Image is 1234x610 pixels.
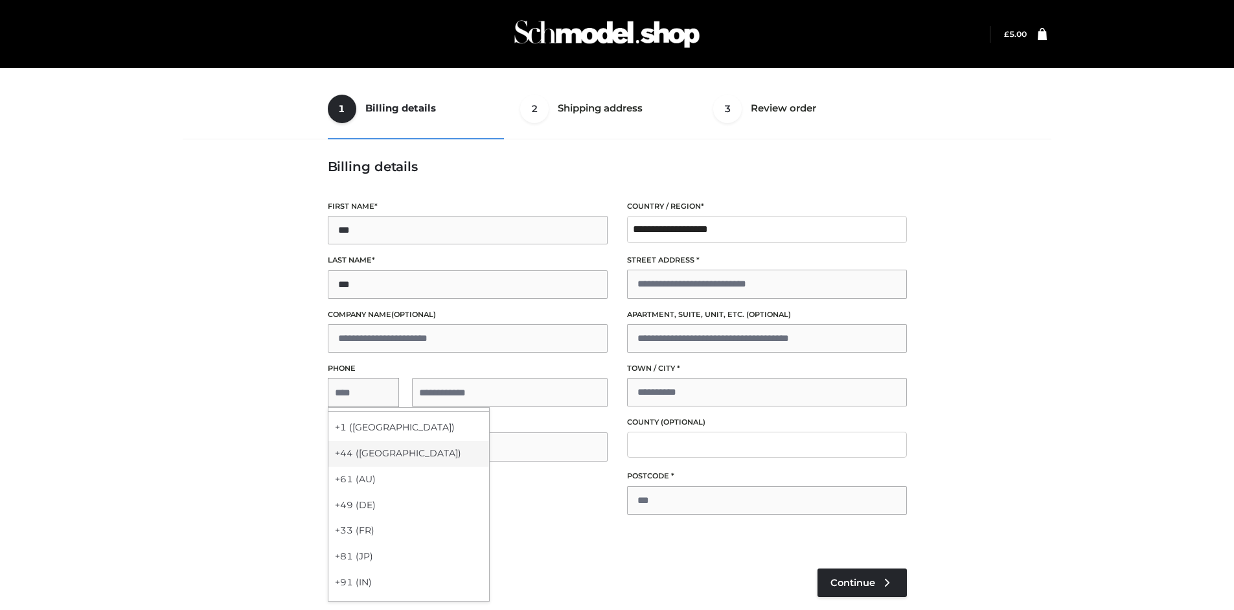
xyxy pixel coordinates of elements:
[328,467,489,493] div: +61 (AU)
[328,254,608,266] label: Last name
[391,310,436,319] span: (optional)
[661,417,705,427] span: (optional)
[627,309,907,321] label: Apartment, suite, unit, etc.
[627,470,907,482] label: Postcode
[746,310,791,319] span: (optional)
[328,493,489,519] div: +49 (DE)
[328,441,489,467] div: +44 ([GEOGRAPHIC_DATA])
[328,309,608,321] label: Company name
[817,569,907,597] a: Continue
[328,362,608,375] label: Phone
[627,362,907,375] label: Town / City
[328,570,489,596] div: +91 (IN)
[1004,29,1027,39] bdi: 5.00
[830,577,875,589] span: Continue
[328,544,489,570] div: +81 (JP)
[328,518,489,544] div: +33 (FR)
[627,254,907,266] label: Street address
[1004,29,1009,39] span: £
[510,8,704,60] img: Schmodel Admin 964
[1004,29,1027,39] a: £5.00
[627,416,907,428] label: County
[328,200,608,213] label: First name
[328,159,907,174] h3: Billing details
[627,200,907,213] label: Country / Region
[328,415,489,441] div: +1 ([GEOGRAPHIC_DATA])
